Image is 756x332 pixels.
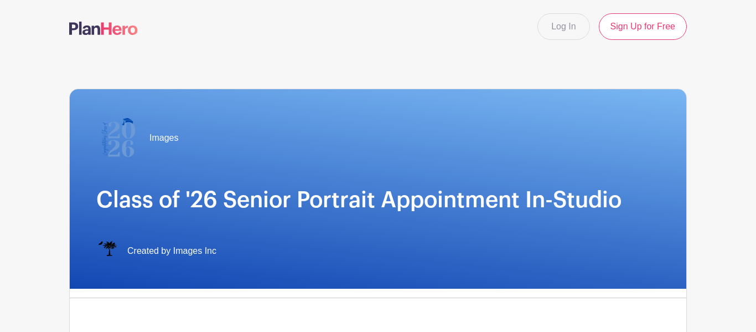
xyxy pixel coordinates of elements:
img: IMAGES%20logo%20transparenT%20PNG%20s.png [96,240,118,262]
span: Created by Images Inc [127,244,216,258]
img: 2026%20logo%20(2).png [96,116,141,160]
a: Sign Up for Free [599,13,687,40]
h1: Class of '26 Senior Portrait Appointment In-Studio [96,187,660,213]
span: Images [149,131,178,145]
img: logo-507f7623f17ff9eddc593b1ce0a138ce2505c220e1c5a4e2b4648c50719b7d32.svg [69,22,138,35]
a: Log In [537,13,589,40]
